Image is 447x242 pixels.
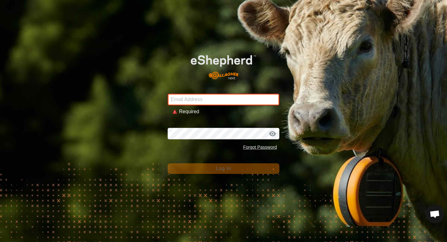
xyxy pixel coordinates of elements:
[216,166,231,171] span: Log In
[179,46,268,84] img: E-shepherd Logo
[243,145,277,150] a: Forgot Password
[179,108,274,115] div: Required
[426,205,444,223] div: Open chat
[168,163,279,174] button: Log In
[168,94,279,105] input: Email Address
